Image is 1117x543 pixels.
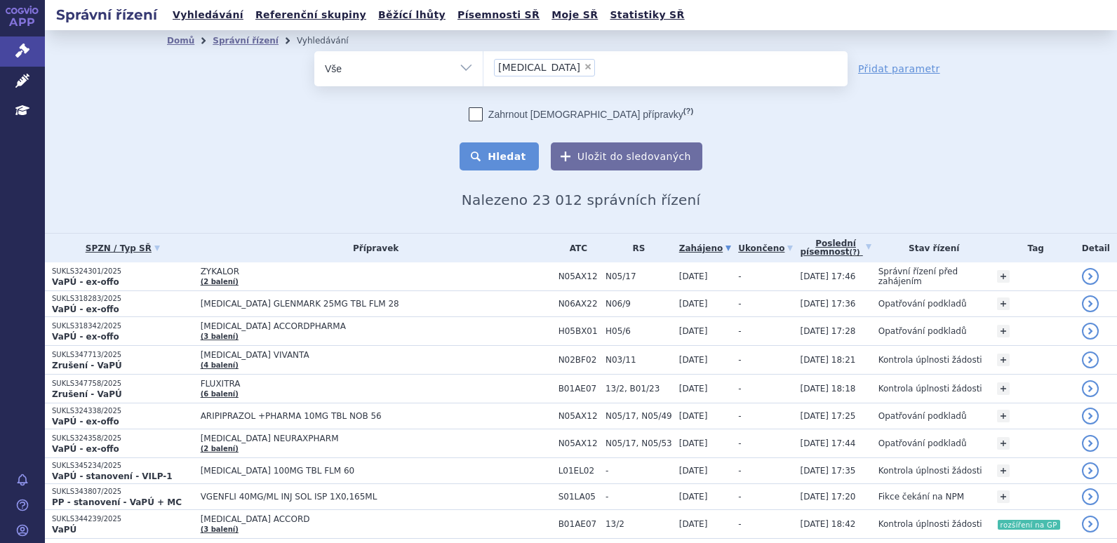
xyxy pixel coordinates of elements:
span: 13/2, B01/23 [606,384,672,394]
th: Přípravek [194,234,551,262]
a: Běžící lhůty [374,6,450,25]
span: 13/2 [606,519,672,529]
a: Zahájeno [679,239,731,258]
abbr: (?) [683,107,693,116]
span: Kontrola úplnosti žádosti [878,355,982,365]
span: FLUXITRA [201,379,551,389]
span: B01AE07 [558,384,598,394]
span: N05/17, N05/53 [606,438,672,448]
i: rozšíření na GP [998,520,1060,530]
a: (3 balení) [201,525,239,533]
p: SUKLS324338/2025 [52,406,194,416]
span: Kontrola úplnosti žádosti [878,466,982,476]
span: [DATE] [679,492,708,502]
span: N02BF02 [558,355,598,365]
a: (2 balení) [201,445,239,452]
a: + [997,325,1010,337]
span: N06AX22 [558,299,598,309]
span: [DATE] [679,271,708,281]
span: ARIPIPRAZOL +PHARMA 10MG TBL NOB 56 [201,411,551,421]
span: - [738,384,741,394]
a: + [997,410,1010,422]
p: SUKLS347758/2025 [52,379,194,389]
span: Opatřování podkladů [878,299,967,309]
span: [DATE] [679,466,708,476]
a: detail [1082,488,1099,505]
a: Ukončeno [738,239,793,258]
span: - [606,466,672,476]
p: SUKLS343807/2025 [52,487,194,497]
span: [DATE] 17:36 [800,299,855,309]
span: [DATE] 17:46 [800,271,855,281]
span: Nalezeno 23 012 správních řízení [462,192,700,208]
span: H05BX01 [558,326,598,336]
span: [DATE] 17:28 [800,326,855,336]
span: Opatřování podkladů [878,411,967,421]
span: Kontrola úplnosti žádosti [878,519,982,529]
abbr: (?) [850,248,860,257]
span: N06/9 [606,299,672,309]
p: SUKLS345234/2025 [52,461,194,471]
span: H05/6 [606,326,672,336]
span: - [738,492,741,502]
a: + [997,437,1010,450]
span: N05/17, N05/49 [606,411,672,421]
span: [MEDICAL_DATA] ACCORD [201,514,551,524]
span: S01LA05 [558,492,598,502]
span: [MEDICAL_DATA] NEURAXPHARM [201,434,551,443]
span: Kontrola úplnosti žádosti [878,384,982,394]
span: Opatřování podkladů [878,326,967,336]
span: [DATE] 17:20 [800,492,855,502]
span: [DATE] [679,411,708,421]
span: [MEDICAL_DATA] ACCORDPHARMA [201,321,551,331]
a: detail [1082,268,1099,285]
p: SUKLS318342/2025 [52,321,194,331]
a: detail [1082,351,1099,368]
a: detail [1082,408,1099,424]
span: [DATE] 18:42 [800,519,855,529]
p: SUKLS318283/2025 [52,294,194,304]
span: [MEDICAL_DATA] [498,62,580,72]
th: RS [598,234,672,262]
span: Správní řízení před zahájením [878,267,958,286]
span: - [738,438,741,448]
th: Detail [1075,234,1117,262]
a: + [997,382,1010,395]
th: ATC [551,234,598,262]
strong: PP - stanovení - VaPÚ + MC [52,497,182,507]
a: Vyhledávání [168,6,248,25]
a: Poslednípísemnost(?) [800,234,871,262]
strong: VaPÚ - ex-offo [52,304,119,314]
a: + [997,297,1010,310]
a: detail [1082,295,1099,312]
a: + [997,270,1010,283]
button: Uložit do sledovaných [551,142,702,170]
span: [DATE] [679,326,708,336]
li: Vyhledávání [297,30,367,51]
span: Fikce čekání na NPM [878,492,964,502]
span: [MEDICAL_DATA] GLENMARK 25MG TBL FLM 28 [201,299,551,309]
a: detail [1082,380,1099,397]
th: Stav řízení [871,234,990,262]
a: Moje SŘ [547,6,602,25]
strong: Zrušení - VaPÚ [52,389,122,399]
a: SPZN / Typ SŘ [52,239,194,258]
span: [DATE] 18:18 [800,384,855,394]
span: Opatřování podkladů [878,438,967,448]
label: Zahrnout [DEMOGRAPHIC_DATA] přípravky [469,107,693,121]
span: N05AX12 [558,438,598,448]
span: B01AE07 [558,519,598,529]
a: Správní řízení [213,36,279,46]
span: - [606,492,672,502]
strong: VaPÚ - ex-offo [52,277,119,287]
span: [DATE] 17:25 [800,411,855,421]
span: - [738,411,741,421]
strong: VaPÚ - ex-offo [52,444,119,454]
strong: VaPÚ - stanovení - VILP-1 [52,471,173,481]
span: [MEDICAL_DATA] VIVANTA [201,350,551,360]
span: [DATE] [679,438,708,448]
a: detail [1082,516,1099,532]
a: Statistiky SŘ [606,6,688,25]
span: VGENFLI 40MG/ML INJ SOL ISP 1X0,165ML [201,492,551,502]
th: Tag [990,234,1075,262]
